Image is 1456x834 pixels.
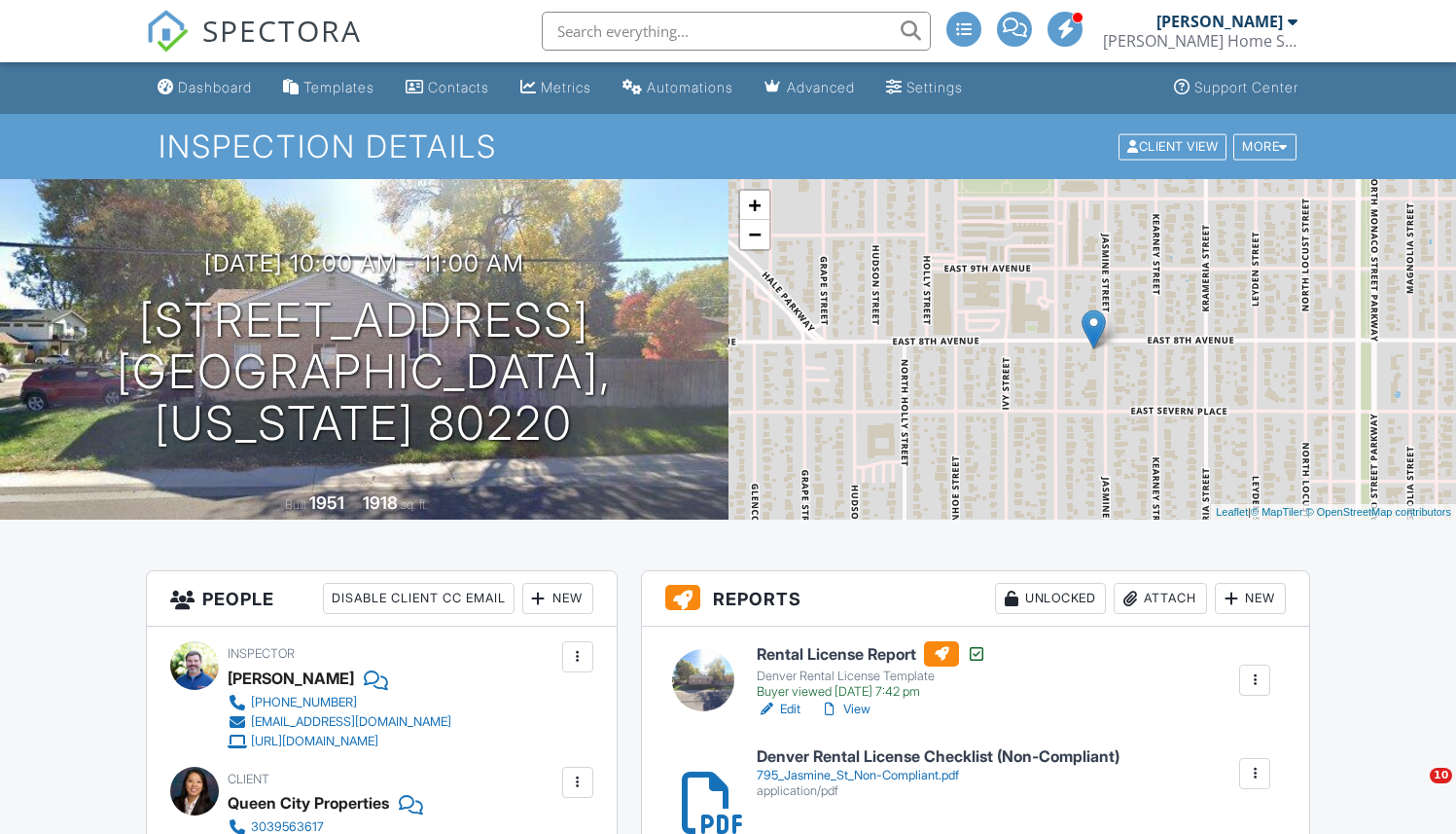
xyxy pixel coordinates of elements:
a: Contacts [398,70,497,106]
a: SPECTORA [146,26,362,67]
div: Support Center [1194,79,1298,95]
a: Zoom in [740,191,769,220]
a: Client View [1117,138,1231,153]
a: Denver Rental License Checklist (Non-Compliant) 795_Jasmine_St_Non-Compliant.pdf application/pdf [757,748,1119,798]
div: 1918 [363,492,398,513]
div: Unlocked [995,583,1106,614]
div: Disable Client CC Email [323,583,515,614]
div: [EMAIL_ADDRESS][DOMAIN_NAME] [251,714,451,730]
div: Queen City Properties [228,788,389,817]
a: Templates [275,70,382,106]
h3: [DATE] 10:00 am - 11:00 am [204,250,524,276]
div: Buyer viewed [DATE] 7:42 pm [757,684,986,700]
div: Metrics [541,79,591,95]
span: Built [285,497,306,512]
div: [PHONE_NUMBER] [251,695,357,710]
div: Settings [906,79,963,95]
div: Advanced [787,79,855,95]
div: Dashboard [178,79,252,95]
a: © MapTiler [1251,506,1303,518]
div: Client View [1119,133,1226,160]
a: View [820,700,870,719]
span: sq. ft. [401,497,428,512]
span: SPECTORA [202,10,362,51]
a: Dashboard [150,70,260,106]
span: Client [228,772,269,786]
a: [URL][DOMAIN_NAME] [228,732,451,751]
a: Leaflet [1216,506,1248,518]
div: 1951 [309,492,344,513]
div: [PERSON_NAME] [1156,12,1283,31]
h3: People [147,571,617,627]
h6: Denver Rental License Checklist (Non-Compliant) [757,748,1119,766]
div: New [1215,583,1286,614]
div: Contacts [428,79,489,95]
div: [URL][DOMAIN_NAME] [251,734,378,749]
div: Attach [1114,583,1207,614]
div: Denver Rental License Template [757,669,986,684]
a: Automations (Advanced) [615,70,741,106]
a: Metrics [513,70,599,106]
a: Edit [757,700,800,719]
div: More [1233,133,1296,160]
div: | [1211,504,1456,521]
h1: Inspection Details [159,129,1298,163]
div: New [522,583,593,614]
a: Settings [878,70,971,106]
span: Inspector [228,646,295,661]
img: The Best Home Inspection Software - Spectora [146,10,189,53]
iframe: Intercom live chat [1390,768,1437,815]
div: Templates [303,79,374,95]
div: Scott Home Services, LLC [1103,31,1297,51]
div: 795_Jasmine_St_Non-Compliant.pdf [757,768,1119,783]
a: Zoom out [740,220,769,249]
h3: Reports [642,571,1310,627]
a: Rental License Report Denver Rental License Template Buyer viewed [DATE] 7:42 pm [757,641,986,700]
a: © OpenStreetMap contributors [1306,506,1451,518]
a: [EMAIL_ADDRESS][DOMAIN_NAME] [228,712,451,732]
div: [PERSON_NAME] [228,664,354,693]
a: Advanced [757,70,863,106]
h1: [STREET_ADDRESS] [GEOGRAPHIC_DATA], [US_STATE] 80220 [31,295,697,449]
span: 10 [1430,768,1452,783]
a: [PHONE_NUMBER] [228,693,451,712]
div: Automations [647,79,733,95]
h6: Rental License Report [757,641,986,667]
a: Support Center [1166,70,1306,106]
input: Search everything... [542,12,931,51]
div: application/pdf [757,783,1119,799]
